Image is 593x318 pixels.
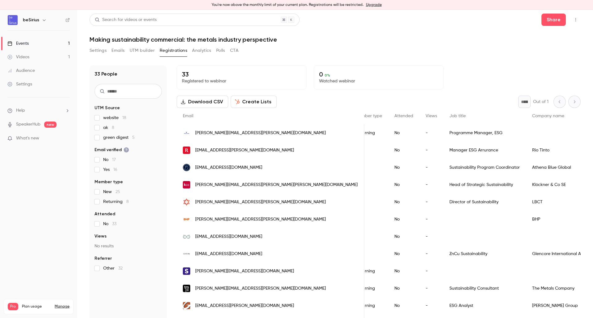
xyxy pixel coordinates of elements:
[443,142,526,159] div: Manager ESG Arrurance
[183,129,190,137] img: trafigura.com
[319,71,438,78] p: 0
[216,46,225,56] button: Polls
[388,142,419,159] div: No
[195,233,262,240] span: [EMAIL_ADDRESS][DOMAIN_NAME]
[22,304,51,309] span: Plan usage
[195,130,326,136] span: [PERSON_NAME][EMAIL_ADDRESS][PERSON_NAME][DOMAIN_NAME]
[195,216,326,223] span: [PERSON_NAME][EMAIL_ADDRESS][PERSON_NAME][DOMAIN_NAME]
[90,46,107,56] button: Settings
[195,251,262,257] span: [EMAIL_ADDRESS][DOMAIN_NAME]
[449,114,466,118] span: Job title
[388,124,419,142] div: No
[95,179,123,185] span: Member type
[419,245,443,262] div: -
[319,78,438,84] p: Watched webinar
[349,142,388,159] div: New
[95,147,129,153] span: Email verified
[419,124,443,142] div: -
[177,96,228,108] button: Download CSV
[183,233,190,240] img: corkboardcommunications.com
[183,302,190,309] img: gerald.com
[8,303,18,310] span: Pro
[526,297,591,314] div: [PERSON_NAME] Group
[103,189,120,195] span: New
[95,105,120,111] span: UTM Source
[183,164,190,171] img: athenablueglobal.com
[7,40,29,47] div: Events
[419,228,443,245] div: -
[419,159,443,176] div: -
[7,68,35,74] div: Audience
[443,297,526,314] div: ESG Analyst
[103,221,116,227] span: No
[388,262,419,280] div: No
[394,114,413,118] span: Attended
[55,304,69,309] a: Manage
[443,245,526,262] div: ZnCu Sustainability
[122,116,126,120] span: 18
[443,193,526,211] div: Director of Sustainability
[90,36,581,43] h1: Making sustainability commercial: the metals industry perspective
[325,73,330,77] span: 0 %
[95,105,162,271] section: facet-groups
[349,124,388,142] div: Returning
[183,198,190,206] img: lbct.com
[388,245,419,262] div: No
[349,193,388,211] div: New
[526,245,591,262] div: Glencore International AG
[183,267,190,275] img: besirius.io
[16,107,25,114] span: Help
[349,297,388,314] div: Returning
[192,46,211,56] button: Analytics
[95,17,157,23] div: Search for videos or events
[103,167,117,173] span: Yes
[16,121,40,128] a: SpeakerHub
[419,176,443,193] div: -
[195,285,326,292] span: [PERSON_NAME][EMAIL_ADDRESS][PERSON_NAME][DOMAIN_NAME]
[103,115,126,121] span: website
[349,228,388,245] div: New
[103,125,114,131] span: ak
[95,233,107,239] span: Views
[95,255,112,262] span: Referrer
[526,176,591,193] div: Klöckner & Co SE
[349,280,388,297] div: Returning
[103,157,116,163] span: No
[526,193,591,211] div: LBCT
[182,78,301,84] p: Registered to webinar
[443,280,526,297] div: Sustainability Consultant
[230,46,238,56] button: CTA
[7,81,32,87] div: Settings
[195,303,294,309] span: [EMAIL_ADDRESS][PERSON_NAME][DOMAIN_NAME]
[195,147,294,154] span: [EMAIL_ADDRESS][PERSON_NAME][DOMAIN_NAME]
[183,285,190,292] img: metals.co
[541,14,566,26] button: Share
[419,297,443,314] div: -
[103,134,135,141] span: green digest
[112,126,114,130] span: 8
[349,245,388,262] div: New
[388,297,419,314] div: No
[8,15,18,25] img: beSirius
[183,250,190,258] img: glencore.com
[23,17,39,23] h6: beSirius
[533,99,549,105] p: Out of 1
[183,216,190,223] img: bhp.com
[388,159,419,176] div: No
[160,46,187,56] button: Registrations
[526,159,591,176] div: Athena Blue Global
[419,262,443,280] div: -
[103,265,123,271] span: Other
[388,280,419,297] div: No
[183,114,193,118] span: Email
[116,190,120,194] span: 25
[532,114,564,118] span: Company name
[388,211,419,228] div: No
[366,2,382,7] a: Upgrade
[349,262,388,280] div: Returning
[95,211,115,217] span: Attended
[44,122,57,128] span: new
[388,176,419,193] div: No
[182,71,301,78] p: 33
[112,222,116,226] span: 33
